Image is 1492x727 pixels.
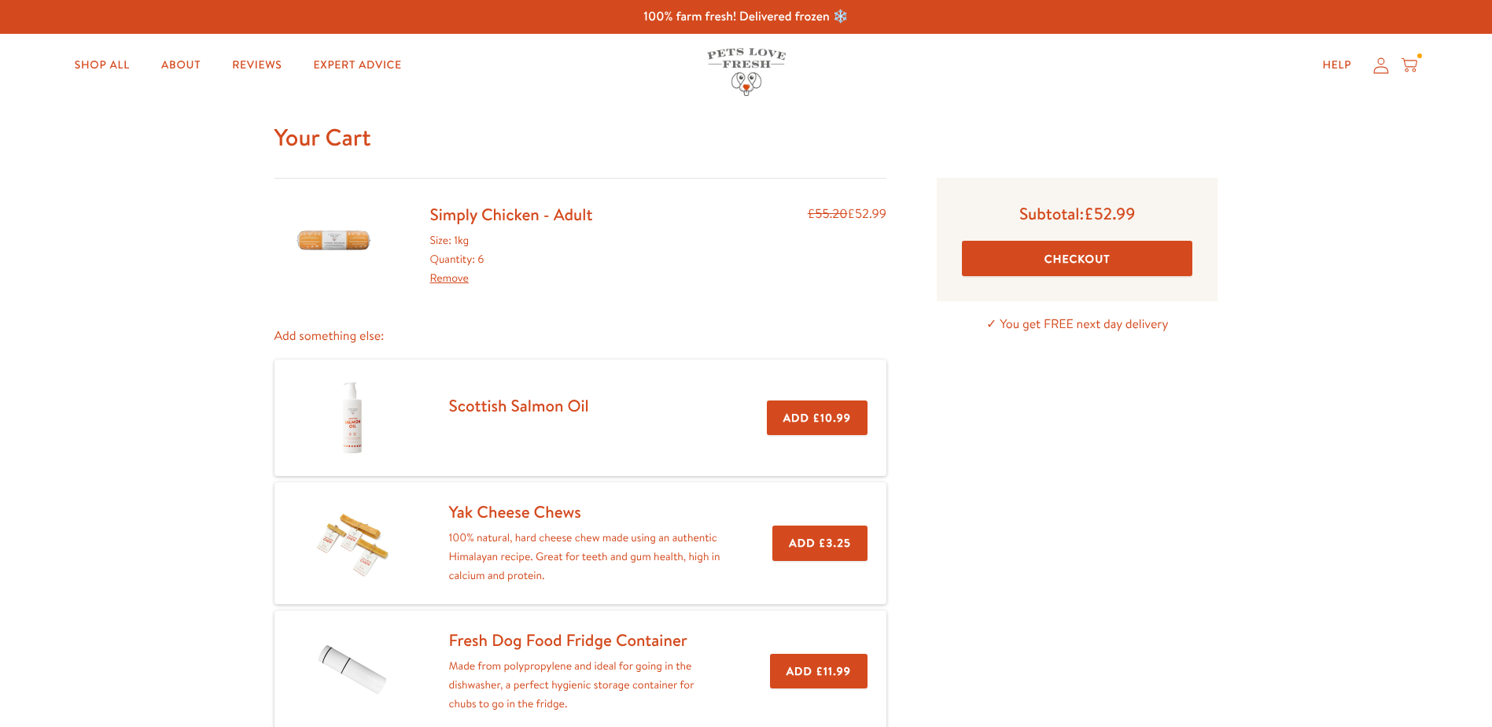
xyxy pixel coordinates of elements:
a: Reviews [219,50,294,81]
div: £52.99 [808,204,886,288]
a: About [149,50,213,81]
img: Simply Chicken - Adult - 1kg [294,204,373,279]
a: Simply Chicken - Adult [430,203,593,226]
a: Scottish Salmon Oil [449,394,589,417]
s: £55.20 [808,205,848,223]
p: Add something else: [274,326,887,347]
p: ✓ You get FREE next day delivery [937,314,1218,335]
img: Pets Love Fresh [707,48,786,96]
img: Scottish Salmon Oil [313,378,392,457]
span: £52.99 [1084,202,1135,225]
p: 100% natural, hard cheese chew made using an authentic Himalayan recipe. Great for teeth and gum ... [449,529,723,585]
p: Subtotal: [962,203,1192,224]
a: Expert Advice [301,50,414,81]
div: Size: 1kg Quantity: 6 [430,231,593,287]
h1: Your Cart [274,122,1218,153]
button: Checkout [962,241,1192,276]
a: Help [1310,50,1364,81]
button: Add £10.99 [767,400,868,436]
img: Fresh Dog Food Fridge Container [313,633,392,709]
a: Shop All [62,50,142,81]
p: Made from polypropylene and ideal for going in the dishwasher, a perfect hygienic storage contain... [449,657,720,713]
button: Add £11.99 [770,654,868,689]
button: Add £3.25 [772,526,868,561]
img: Yak Cheese Chews [313,504,392,582]
a: Fresh Dog Food Fridge Container [449,629,687,651]
a: Remove [430,270,469,286]
a: Yak Cheese Chews [449,500,581,523]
